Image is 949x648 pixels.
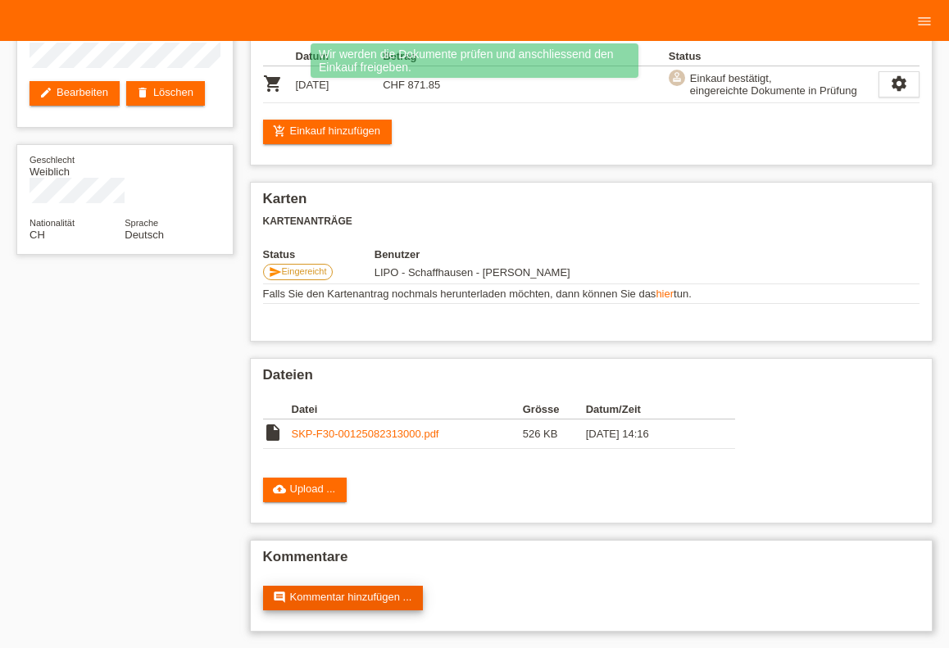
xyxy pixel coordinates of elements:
[126,81,205,106] a: deleteLöschen
[263,248,375,261] th: Status
[890,75,908,93] i: settings
[263,586,424,610] a: commentKommentar hinzufügen ...
[125,229,164,241] span: Deutsch
[39,86,52,99] i: edit
[263,423,283,442] i: insert_drive_file
[292,428,439,440] a: SKP-F30-00125082313000.pdf
[263,284,920,304] td: Falls Sie den Kartenantrag nochmals herunterladen möchten, dann können Sie das tun.
[30,81,120,106] a: editBearbeiten
[273,125,286,138] i: add_shopping_cart
[685,70,857,99] div: Einkauf bestätigt, eingereichte Dokumente in Prüfung
[263,215,920,228] h3: Kartenanträge
[30,218,75,228] span: Nationalität
[523,400,586,419] th: Grösse
[375,248,638,261] th: Benutzer
[263,478,347,502] a: cloud_uploadUpload ...
[263,549,920,573] h2: Kommentare
[263,120,393,144] a: add_shopping_cartEinkauf hinzufügen
[586,419,712,449] td: [DATE] 14:16
[30,229,45,241] span: Schweiz
[263,74,283,93] i: POSP00026539
[908,16,941,25] a: menu
[30,155,75,165] span: Geschlecht
[669,47,879,66] th: Status
[30,153,125,178] div: Weiblich
[282,266,327,276] span: Eingereicht
[383,66,470,103] td: CHF 871.85
[586,400,712,419] th: Datum/Zeit
[263,191,920,215] h2: Karten
[656,288,674,300] a: hier
[311,43,638,78] div: Wir werden die Dokumente prüfen und anschliessend den Einkauf freigeben.
[296,66,384,103] td: [DATE]
[523,419,586,449] td: 526 KB
[375,266,570,279] span: 23.08.2025
[292,400,523,419] th: Datei
[263,367,920,392] h2: Dateien
[273,591,286,604] i: comment
[136,86,149,99] i: delete
[273,483,286,496] i: cloud_upload
[269,265,282,279] i: send
[125,218,158,228] span: Sprache
[916,13,933,29] i: menu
